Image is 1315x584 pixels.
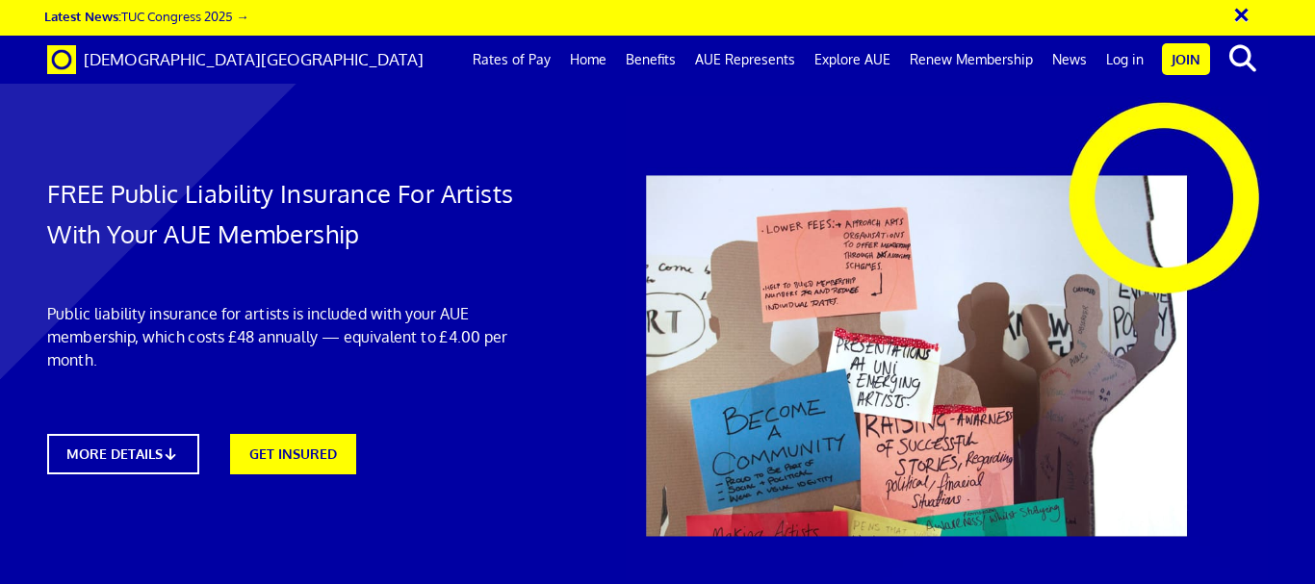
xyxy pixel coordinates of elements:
[805,36,900,84] a: Explore AUE
[1162,43,1210,75] a: Join
[33,36,438,84] a: Brand [DEMOGRAPHIC_DATA][GEOGRAPHIC_DATA]
[47,302,539,371] p: Public liability insurance for artists is included with your AUE membership, which costs £48 annu...
[560,36,616,84] a: Home
[463,36,560,84] a: Rates of Pay
[1214,38,1273,79] button: search
[84,49,424,69] span: [DEMOGRAPHIC_DATA][GEOGRAPHIC_DATA]
[1096,36,1153,84] a: Log in
[1043,36,1096,84] a: News
[230,434,356,474] a: GET INSURED
[616,36,685,84] a: Benefits
[900,36,1043,84] a: Renew Membership
[44,8,121,24] strong: Latest News:
[47,173,539,254] h1: FREE Public Liability Insurance For Artists With Your AUE Membership
[685,36,805,84] a: AUE Represents
[47,434,199,474] a: MORE DETAILS
[44,8,248,24] a: Latest News:TUC Congress 2025 →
